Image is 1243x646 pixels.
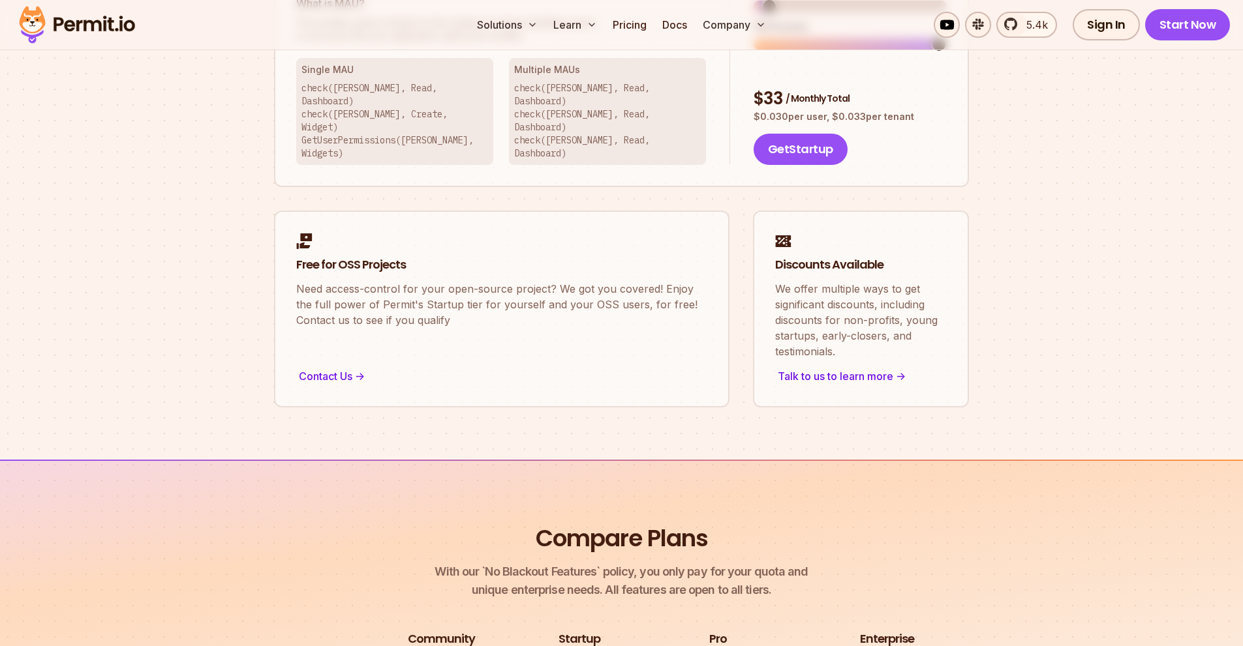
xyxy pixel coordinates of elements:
a: Discounts AvailableWe offer multiple ways to get significant discounts, including discounts for n... [753,211,969,407]
h3: Single MAU [301,63,488,76]
h2: Compare Plans [536,522,708,555]
button: Learn [548,12,602,38]
p: check([PERSON_NAME], Read, Dashboard) check([PERSON_NAME], Read, Dashboard) check([PERSON_NAME], ... [514,81,701,160]
a: Docs [657,12,692,38]
span: 5.4k [1019,17,1048,33]
a: Start Now [1145,9,1231,40]
p: We offer multiple ways to get significant discounts, including discounts for non-profits, young s... [775,281,947,359]
p: unique enterprise needs. All features are open to all tiers. [435,563,808,599]
p: check([PERSON_NAME], Read, Dashboard) check([PERSON_NAME], Create, Widget) GetUserPermissions([PE... [301,81,488,160]
a: 5.4k [996,12,1057,38]
div: Contact Us [296,367,707,385]
button: GetStartup [754,134,848,165]
h2: Discounts Available [775,257,947,273]
button: Solutions [472,12,543,38]
button: Company [698,12,771,38]
a: Free for OSS ProjectsNeed access-control for your open-source project? We got you covered! Enjoy ... [274,211,729,407]
span: / Monthly Total [786,92,850,105]
h2: Free for OSS Projects [296,257,707,273]
a: Sign In [1073,9,1140,40]
p: $ 0.030 per user, $ 0.033 per tenant [754,110,947,123]
span: With our `No Blackout Features` policy, you only pay for your quota and [435,563,808,581]
h3: Multiple MAUs [514,63,701,76]
p: Need access-control for your open-source project? We got you covered! Enjoy the full power of Per... [296,281,707,328]
span: -> [355,368,365,384]
div: $ 33 [754,87,947,111]
a: Pricing [607,12,652,38]
img: Permit logo [13,3,141,47]
span: -> [896,368,906,384]
div: Talk to us to learn more [775,367,947,385]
